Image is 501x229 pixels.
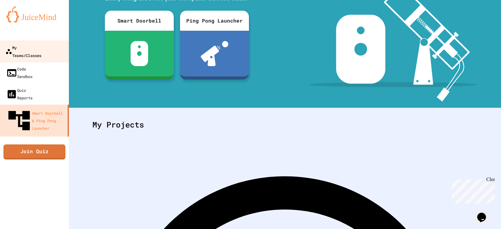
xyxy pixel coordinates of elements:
img: ppl-with-ball.png [201,41,229,66]
div: Smart Doorbell [105,11,174,31]
iframe: chat widget [475,204,495,223]
div: Code Sandbox [6,65,33,80]
a: Join Quiz [3,144,65,159]
img: logo-orange.svg [6,6,63,23]
div: My Teams/Classes [5,44,41,59]
img: sdb-white.svg [131,41,148,66]
div: Smart Doorbell & Ping Pong Launcher [6,108,65,133]
div: Ping Pong Launcher [180,11,249,31]
div: Quiz Reports [6,86,33,101]
div: My Projects [86,112,484,137]
iframe: chat widget [449,177,495,203]
div: Chat with us now!Close [3,3,43,40]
